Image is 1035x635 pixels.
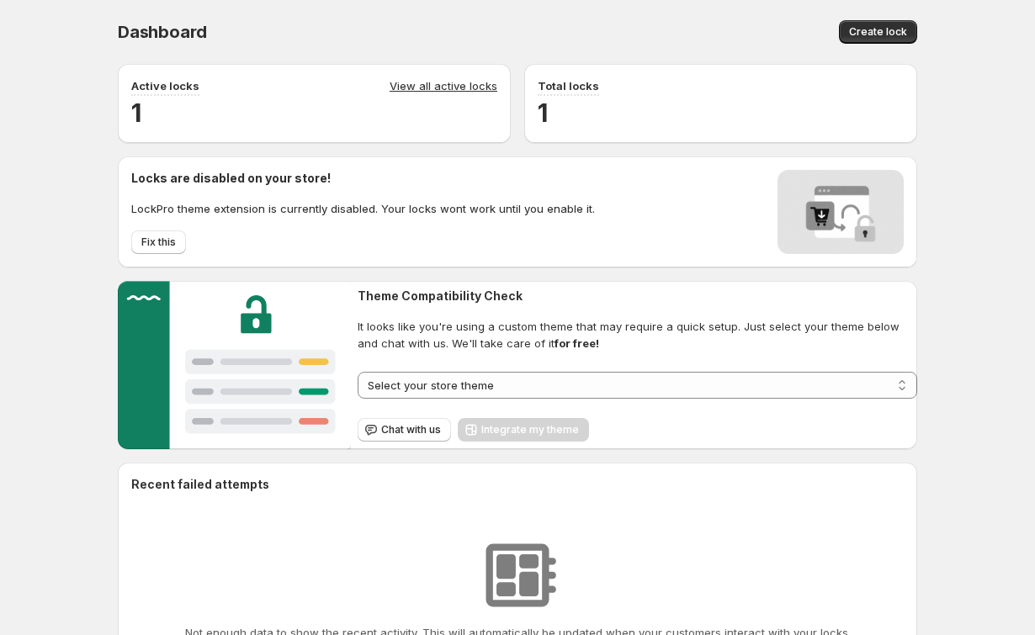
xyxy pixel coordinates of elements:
[358,418,451,442] button: Chat with us
[555,336,599,350] strong: for free!
[390,77,497,96] a: View all active locks
[131,476,269,493] h2: Recent failed attempts
[538,77,599,94] p: Total locks
[839,20,917,44] button: Create lock
[381,423,441,437] span: Chat with us
[358,318,917,352] span: It looks like you're using a custom theme that may require a quick setup. Just select your theme ...
[475,533,560,617] img: No resources found
[538,96,904,130] h2: 1
[849,25,907,39] span: Create lock
[131,77,199,94] p: Active locks
[118,22,207,42] span: Dashboard
[141,235,176,249] span: Fix this
[358,288,917,304] h2: Theme Compatibility Check
[131,200,595,217] p: LockPro theme extension is currently disabled. Your locks wont work until you enable it.
[131,96,497,130] h2: 1
[131,170,595,187] h2: Locks are disabled on your store!
[118,281,351,449] img: Customer support
[131,230,186,254] button: Fix this
[778,170,904,254] img: Locks disabled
